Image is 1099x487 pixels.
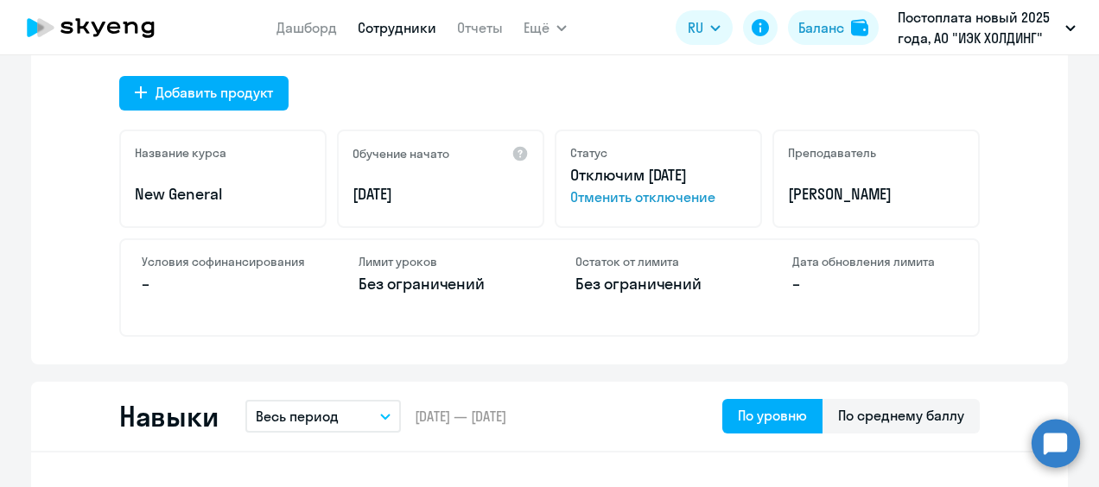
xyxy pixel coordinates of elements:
span: [DATE] — [DATE] [415,407,506,426]
p: New General [135,183,311,206]
h5: Название курса [135,145,226,161]
span: Отменить отключение [570,187,746,207]
h5: Статус [570,145,607,161]
p: Постоплата новый 2025 года, АО "ИЭК ХОЛДИНГ" [898,7,1058,48]
button: Добавить продукт [119,76,289,111]
span: RU [688,17,703,38]
a: Отчеты [457,19,503,36]
div: По уровню [738,405,807,426]
button: Весь период [245,400,401,433]
a: Дашборд [276,19,337,36]
a: Сотрудники [358,19,436,36]
button: Ещё [524,10,567,45]
p: – [142,273,307,295]
span: Отключим [DATE] [570,165,687,185]
button: Постоплата новый 2025 года, АО "ИЭК ХОЛДИНГ" [889,7,1084,48]
div: Баланс [798,17,844,38]
div: Добавить продукт [156,82,273,103]
h2: Навыки [119,399,218,433]
h4: Лимит уроков [359,254,524,269]
p: [DATE] [353,183,529,206]
h4: Условия софинансирования [142,254,307,269]
p: Без ограничений [359,273,524,295]
h4: Дата обновления лимита [792,254,957,269]
h5: Преподаватель [788,145,876,161]
button: Балансbalance [788,10,879,45]
h4: Остаток от лимита [575,254,740,269]
div: По среднему баллу [838,405,964,426]
img: balance [851,19,868,36]
p: Без ограничений [575,273,740,295]
p: [PERSON_NAME] [788,183,964,206]
span: Ещё [524,17,549,38]
p: Весь период [256,406,339,427]
p: – [792,273,957,295]
button: RU [676,10,733,45]
h5: Обучение начато [353,146,449,161]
